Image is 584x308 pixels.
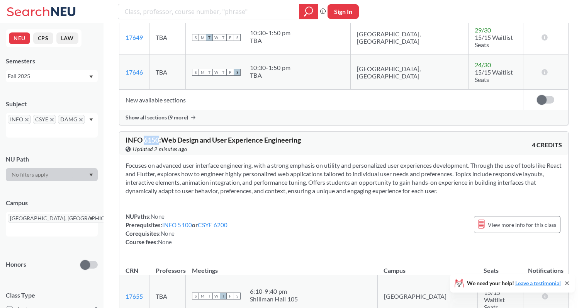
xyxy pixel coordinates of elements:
[377,259,477,275] th: Campus
[206,34,213,41] span: T
[6,291,98,299] span: Class Type
[192,69,199,76] span: S
[8,72,88,80] div: Fall 2025
[192,34,199,41] span: S
[250,71,290,79] div: TBA
[475,34,513,48] span: 15/15 Waitlist Seats
[33,115,56,124] span: CSYEX to remove pill
[304,6,313,17] svg: magnifying glass
[227,293,234,299] span: F
[199,69,206,76] span: M
[198,221,227,228] a: CSYE 6200
[299,4,318,19] div: magnifying glass
[475,26,491,34] span: 29 / 30
[149,55,186,90] td: TBA
[515,280,561,286] a: Leave a testimonial
[250,295,298,303] div: Shillman Hall 105
[151,213,165,220] span: None
[6,212,98,237] div: [GEOGRAPHIC_DATA], [GEOGRAPHIC_DATA]X to remove pillDropdown arrow
[149,259,186,275] th: Professors
[50,118,54,121] svg: X to remove pill
[206,293,213,299] span: T
[220,293,227,299] span: T
[8,115,31,124] span: INFOX to remove pill
[119,90,523,110] td: New available sections
[58,115,85,124] span: DAMGX to remove pill
[133,145,187,153] span: Updated 2 minutes ago
[234,69,241,76] span: S
[6,199,98,207] div: Campus
[149,20,186,55] td: TBA
[213,293,220,299] span: W
[199,293,206,299] span: M
[199,34,206,41] span: M
[56,32,78,44] button: LAW
[523,259,568,275] th: Notifications
[126,114,188,121] span: Show all sections (9 more)
[227,69,234,76] span: F
[475,61,491,68] span: 24 / 30
[250,64,290,71] div: 10:30 - 1:50 pm
[206,69,213,76] span: T
[351,20,469,55] td: [GEOGRAPHIC_DATA], [GEOGRAPHIC_DATA]
[6,168,98,181] div: Dropdown arrow
[532,141,562,149] span: 4 CREDITS
[126,212,228,246] div: NUPaths: Prerequisites: or Corequisites: Course fees:
[126,34,143,41] a: 17649
[126,293,143,300] a: 17655
[234,34,241,41] span: S
[6,100,98,108] div: Subject
[119,110,568,125] div: Show all sections (9 more)
[6,113,98,138] div: INFOX to remove pillCSYEX to remove pillDAMGX to remove pillDropdown arrow
[477,259,523,275] th: Seats
[9,32,30,44] button: NEU
[8,214,131,223] span: [GEOGRAPHIC_DATA], [GEOGRAPHIC_DATA]X to remove pill
[161,230,175,237] span: None
[192,293,199,299] span: S
[124,5,294,18] input: Class, professor, course number, "phrase"
[6,260,26,269] p: Honors
[79,118,83,121] svg: X to remove pill
[6,155,98,163] div: NU Path
[250,37,290,44] div: TBA
[220,34,227,41] span: T
[213,34,220,41] span: W
[89,174,93,177] svg: Dropdown arrow
[89,217,93,220] svg: Dropdown arrow
[89,75,93,78] svg: Dropdown arrow
[126,136,301,144] span: INFO 6150 : Web Design and User Experience Engineering
[126,161,562,195] section: Focuses on advanced user interface engineering, with a strong emphasis on utility and personalize...
[351,55,469,90] td: [GEOGRAPHIC_DATA], [GEOGRAPHIC_DATA]
[89,118,93,121] svg: Dropdown arrow
[126,266,138,275] div: CRN
[328,4,359,19] button: Sign In
[227,34,234,41] span: F
[186,259,378,275] th: Meetings
[250,29,290,37] div: 10:30 - 1:50 pm
[158,238,172,245] span: None
[6,70,98,82] div: Fall 2025Dropdown arrow
[467,281,561,286] span: We need your help!
[475,68,513,83] span: 15/15 Waitlist Seats
[25,118,29,121] svg: X to remove pill
[220,69,227,76] span: T
[213,69,220,76] span: W
[488,220,556,230] span: View more info for this class
[234,293,241,299] span: S
[6,57,98,65] div: Semesters
[162,221,192,228] a: INFO 5100
[250,288,298,295] div: 6:10 - 9:40 pm
[33,32,53,44] button: CPS
[126,68,143,76] a: 17646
